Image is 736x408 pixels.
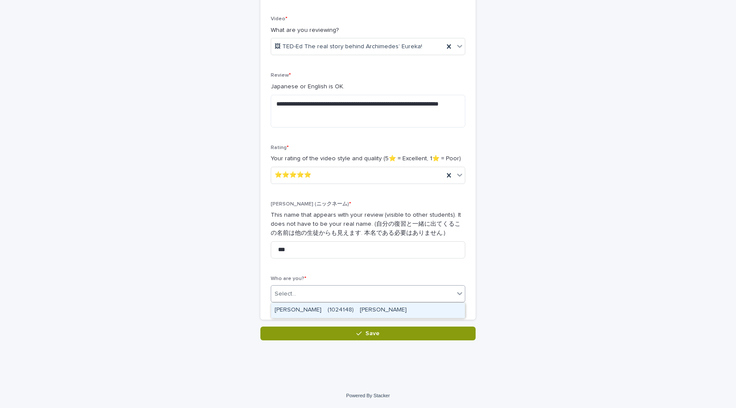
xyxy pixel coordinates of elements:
[271,82,465,91] p: Japanese or English is OK.
[346,393,390,398] a: Powered By Stacker
[271,154,465,163] p: Your rating of the video style and quality (5⭐️ = Excellent, 1⭐️ = Poor)
[271,73,291,78] span: Review
[260,327,476,340] button: Save
[365,330,380,336] span: Save
[271,211,465,237] p: This name that appears with your review (visible to other students). It does not have to be your ...
[275,42,422,51] span: 🖼 TED-Ed The real story behind Archimedes’ Eureka!
[275,171,311,180] span: ⭐️⭐️⭐️⭐️⭐️
[271,16,288,22] span: Video
[271,276,306,281] span: Who are you?
[275,290,296,299] div: Select...
[271,303,465,318] div: TANAKA Rinna (1024148) 田中 琳菜
[271,145,289,150] span: Rating
[271,202,351,207] span: [PERSON_NAME] (ニックネーム)
[271,26,465,35] p: What are you reviewing?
